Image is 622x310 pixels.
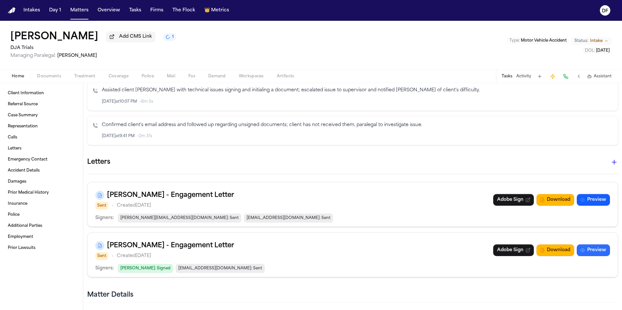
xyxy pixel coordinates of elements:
[5,199,78,209] a: Insurance
[516,74,531,79] button: Activity
[10,31,98,43] h1: [PERSON_NAME]
[102,87,613,94] p: Assisted client [PERSON_NAME] with technical issues signing and initialing a document; escalated ...
[577,244,610,256] button: Preview
[5,154,78,165] a: Emergency Contact
[5,143,78,154] a: Letters
[244,213,333,223] span: [EMAIL_ADDRESS][DOMAIN_NAME] : Sent
[587,74,612,79] button: Assistant
[5,210,78,220] a: Police
[102,122,613,129] p: Confirmed client's email address and followed up regarding unsigned documents; client has not rec...
[117,252,151,260] p: Created [DATE]
[10,31,98,43] button: Edit matter name
[596,49,610,53] span: [DATE]
[95,214,114,222] p: Signers:
[87,157,110,167] h1: Letters
[74,74,96,79] span: Treatment
[575,38,588,44] span: Status:
[95,252,108,260] span: Sent
[277,74,294,79] span: Artifacts
[95,265,114,272] p: Signers:
[118,213,241,223] span: [PERSON_NAME][EMAIL_ADDRESS][DOMAIN_NAME] : Sent
[5,187,78,198] a: Prior Medical History
[140,99,153,104] span: • 8m 5s
[95,202,108,210] span: Sent
[208,74,226,79] span: Demand
[493,244,534,256] a: Adobe Sign
[12,74,24,79] span: Home
[536,194,574,206] button: Download
[590,38,602,44] span: Intake
[107,240,234,251] h3: [PERSON_NAME] - Engagement Letter
[102,99,137,104] span: [DATE] at 10:07 PM
[5,132,78,143] a: Calls
[8,7,16,14] img: Finch Logo
[521,39,567,43] span: Motor Vehicle Accident
[117,202,151,210] p: Created [DATE]
[5,165,78,176] a: Accident Details
[502,74,512,79] button: Tasks
[5,110,78,121] a: Case Summary
[5,88,78,98] a: Client Information
[548,72,557,81] button: Create Immediate Task
[577,194,610,206] button: Preview
[561,72,570,81] button: Make a Call
[10,53,56,58] span: Managing Paralegal:
[163,33,176,41] button: 1 active task
[594,74,612,79] span: Assistant
[109,74,128,79] span: Coverage
[176,264,265,273] span: [EMAIL_ADDRESS][DOMAIN_NAME] : Sent
[5,176,78,187] a: Damages
[10,44,176,52] h2: DJA Trials
[21,5,43,16] button: Intakes
[47,5,64,16] button: Day 1
[170,5,198,16] button: The Flock
[239,74,264,79] span: Workspaces
[102,134,135,139] span: [DATE] at 9:41 PM
[118,264,173,273] span: [PERSON_NAME] : Signed
[583,47,612,54] button: Edit DOL: 2025-09-16
[536,244,574,256] button: Download
[493,194,534,206] a: Adobe Sign
[68,5,91,16] button: Matters
[5,99,78,110] a: Referral Source
[127,5,144,16] button: Tasks
[112,252,114,260] span: •
[137,134,152,139] span: • 2m 31s
[37,74,61,79] span: Documents
[167,74,175,79] span: Mail
[5,243,78,253] a: Prior Lawsuits
[535,72,544,81] button: Add Task
[5,232,78,242] a: Employment
[5,121,78,132] a: Representation
[8,7,16,14] a: Home
[119,33,152,40] span: Add CMS Link
[507,37,569,44] button: Edit Type: Motor Vehicle Accident
[106,32,155,42] button: Add CMS Link
[107,190,234,200] h3: [PERSON_NAME] - Engagement Letter
[571,37,612,45] button: Change status from Intake
[57,53,97,58] span: [PERSON_NAME]
[509,39,520,43] span: Type :
[188,74,195,79] span: Fax
[585,49,595,53] span: DOL :
[87,291,133,300] h2: Matter Details
[148,5,166,16] button: Firms
[95,5,123,16] button: Overview
[202,5,232,16] button: crownMetrics
[5,221,78,231] a: Additional Parties
[112,202,114,210] span: •
[172,34,174,40] span: 1
[142,74,154,79] span: Police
